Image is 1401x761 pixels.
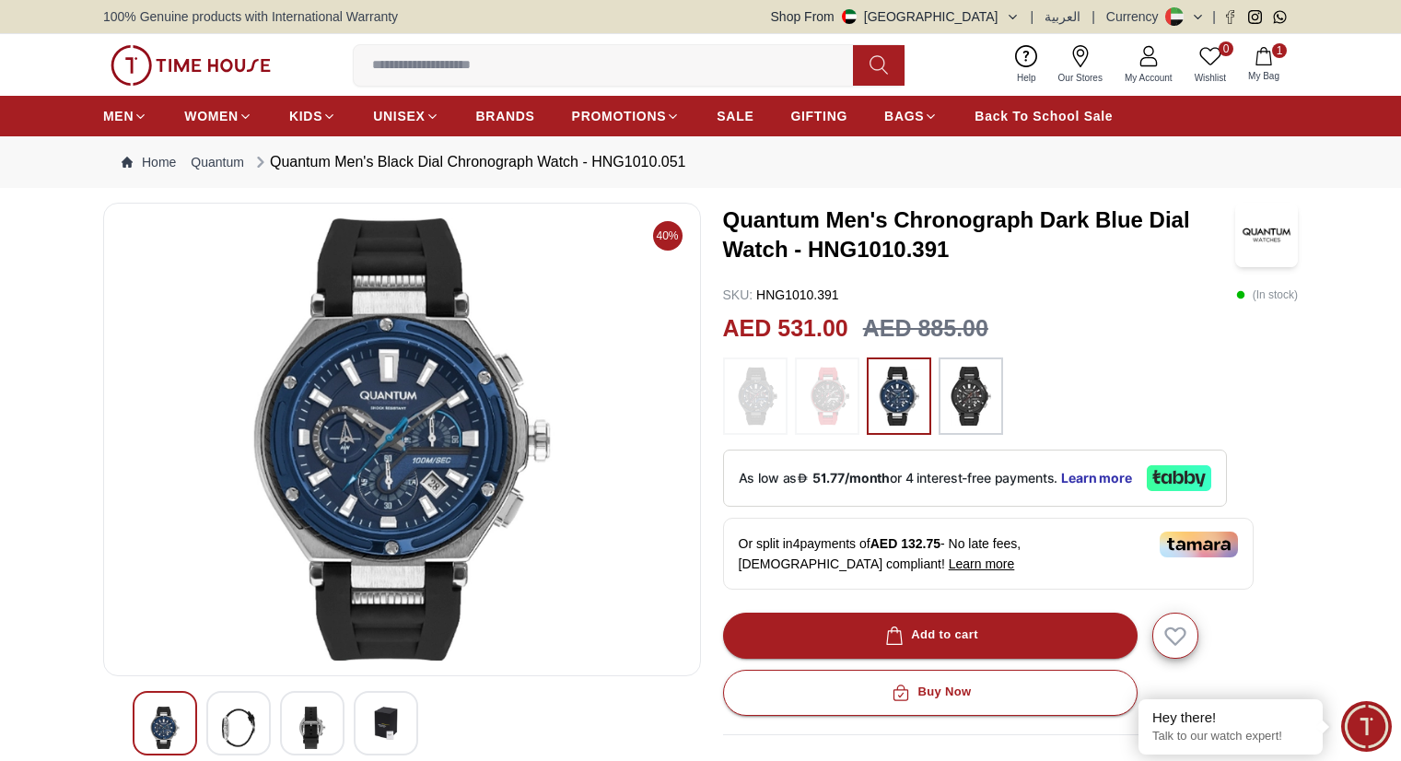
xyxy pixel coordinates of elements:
[1237,43,1290,87] button: 1My Bag
[653,221,683,251] span: 40%
[184,100,252,133] a: WOMEN
[723,286,839,304] p: HNG1010.391
[723,287,753,302] span: SKU :
[723,613,1138,659] button: Add to cart
[804,367,850,426] img: ...
[1152,708,1309,727] div: Hey there!
[732,367,778,426] img: ...
[148,707,181,749] img: Quantum Men's Black Dial Chronograph Watch - HNG1010.051
[723,205,1235,264] h3: Quantum Men's Chronograph Dark Blue Dial Watch - HNG1010.391
[572,100,681,133] a: PROMOTIONS
[975,107,1113,125] span: Back To School Sale
[1212,7,1216,26] span: |
[884,100,938,133] a: BAGS
[975,100,1113,133] a: Back To School Sale
[1184,41,1237,88] a: 0Wishlist
[289,100,336,133] a: KIDS
[863,311,988,346] h3: AED 885.00
[103,107,134,125] span: MEN
[103,100,147,133] a: MEN
[119,218,685,661] img: Quantum Men's Black Dial Chronograph Watch - HNG1010.051
[1272,43,1287,58] span: 1
[222,707,255,749] img: Quantum Men's Black Dial Chronograph Watch - HNG1010.051
[790,100,847,133] a: GIFTING
[289,107,322,125] span: KIDS
[888,682,971,703] div: Buy Now
[1235,203,1298,267] img: Quantum Men's Chronograph Dark Blue Dial Watch - HNG1010.391
[251,151,686,173] div: Quantum Men's Black Dial Chronograph Watch - HNG1010.051
[842,9,857,24] img: United Arab Emirates
[369,707,403,740] img: Quantum Men's Black Dial Chronograph Watch - HNG1010.051
[1045,7,1080,26] button: العربية
[717,100,753,133] a: SALE
[1117,71,1180,85] span: My Account
[122,153,176,171] a: Home
[771,7,1020,26] button: Shop From[GEOGRAPHIC_DATA]
[111,45,271,86] img: ...
[870,536,940,551] span: AED 132.75
[1341,701,1392,752] div: Chat Widget
[881,625,978,646] div: Add to cart
[1031,7,1034,26] span: |
[948,367,994,426] img: ...
[103,136,1298,188] nav: Breadcrumb
[476,107,535,125] span: BRANDS
[191,153,244,171] a: Quantum
[1006,41,1047,88] a: Help
[1047,41,1114,88] a: Our Stores
[1187,71,1233,85] span: Wishlist
[476,100,535,133] a: BRANDS
[717,107,753,125] span: SALE
[1219,41,1233,56] span: 0
[1092,7,1095,26] span: |
[103,7,398,26] span: 100% Genuine products with International Warranty
[572,107,667,125] span: PROMOTIONS
[723,518,1254,590] div: Or split in 4 payments of - No late fees, [DEMOGRAPHIC_DATA] compliant!
[1223,10,1237,24] a: Facebook
[790,107,847,125] span: GIFTING
[1273,10,1287,24] a: Whatsapp
[876,367,922,426] img: ...
[1010,71,1044,85] span: Help
[373,100,438,133] a: UNISEX
[1248,10,1262,24] a: Instagram
[1160,532,1238,557] img: Tamara
[884,107,924,125] span: BAGS
[1152,729,1309,744] p: Talk to our watch expert!
[1051,71,1110,85] span: Our Stores
[1106,7,1166,26] div: Currency
[723,311,848,346] h2: AED 531.00
[184,107,239,125] span: WOMEN
[723,670,1138,716] button: Buy Now
[1236,286,1298,304] p: ( In stock )
[1241,69,1287,83] span: My Bag
[373,107,425,125] span: UNISEX
[949,556,1015,571] span: Learn more
[296,707,329,749] img: Quantum Men's Black Dial Chronograph Watch - HNG1010.051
